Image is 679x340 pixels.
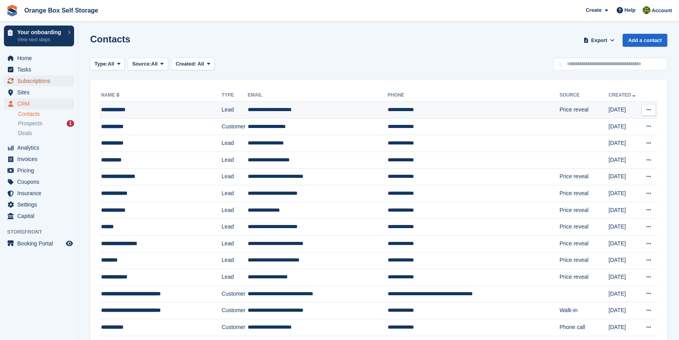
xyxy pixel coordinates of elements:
td: Customer [221,302,247,319]
td: [DATE] [608,269,640,286]
a: Name [101,92,121,98]
a: Your onboarding View next steps [4,26,74,46]
td: [DATE] [608,168,640,185]
span: Storefront [7,228,78,236]
td: [DATE] [608,235,640,252]
span: Sites [17,87,64,98]
a: Contacts [18,110,74,118]
span: Account [652,7,672,15]
td: [DATE] [608,319,640,336]
button: Created: All [171,58,214,71]
span: Tasks [17,64,64,75]
img: stora-icon-8386f47178a22dfd0bd8f6a31ec36ba5ce8667c1dd55bd0f319d3a0aa187defe.svg [6,5,18,16]
td: Lead [221,219,247,236]
td: Customer [221,319,247,336]
td: Price reveal [559,185,608,202]
td: [DATE] [608,185,640,202]
a: menu [4,75,74,86]
span: Home [17,53,64,64]
button: Source: All [128,58,168,71]
a: menu [4,165,74,176]
td: Lead [221,102,247,119]
span: Capital [17,210,64,221]
td: [DATE] [608,202,640,219]
td: Lead [221,269,247,286]
a: Prospects 1 [18,119,74,128]
th: Email [248,89,388,102]
a: menu [4,199,74,210]
p: View next steps [17,36,64,43]
a: menu [4,64,74,75]
td: Lead [221,135,247,152]
td: [DATE] [608,252,640,269]
span: Prospects [18,120,42,127]
td: [DATE] [608,302,640,319]
th: Source [559,89,608,102]
span: Help [625,6,635,14]
span: Subscriptions [17,75,64,86]
a: Add a contact [623,34,667,47]
td: Lead [221,168,247,185]
td: Customer [221,285,247,302]
span: All [198,61,204,67]
td: Lead [221,235,247,252]
a: Orange Box Self Storage [21,4,102,17]
span: Coupons [17,176,64,187]
td: Price reveal [559,252,608,269]
a: menu [4,176,74,187]
div: 1 [67,120,74,127]
span: Booking Portal [17,238,64,249]
span: Create [586,6,601,14]
span: Export [591,37,607,44]
td: Lead [221,202,247,219]
a: menu [4,53,74,64]
span: Created: [176,61,196,67]
td: [DATE] [608,152,640,168]
a: Created [608,92,637,98]
td: Price reveal [559,235,608,252]
td: Lead [221,152,247,168]
button: Type: All [90,58,125,71]
p: Your onboarding [17,29,64,35]
span: Settings [17,199,64,210]
td: Customer [221,118,247,135]
td: [DATE] [608,219,640,236]
span: CRM [17,98,64,109]
span: Pricing [17,165,64,176]
a: menu [4,188,74,199]
td: Price reveal [559,168,608,185]
span: All [151,60,158,68]
td: Price reveal [559,202,608,219]
th: Type [221,89,247,102]
a: menu [4,238,74,249]
td: [DATE] [608,285,640,302]
a: menu [4,210,74,221]
th: Phone [388,89,559,102]
button: Export [582,34,616,47]
a: menu [4,154,74,165]
td: [DATE] [608,118,640,135]
img: SARAH T [643,6,650,14]
td: Phone call [559,319,608,336]
td: Price reveal [559,102,608,119]
a: menu [4,98,74,109]
span: Deals [18,130,32,137]
td: Lead [221,185,247,202]
td: Lead [221,252,247,269]
td: Price reveal [559,269,608,286]
td: Price reveal [559,219,608,236]
td: [DATE] [608,135,640,152]
a: Preview store [65,239,74,248]
a: menu [4,87,74,98]
a: menu [4,142,74,153]
span: Insurance [17,188,64,199]
span: Type: [94,60,108,68]
td: [DATE] [608,102,640,119]
span: Invoices [17,154,64,165]
span: Source: [132,60,151,68]
span: All [108,60,114,68]
h1: Contacts [90,34,131,44]
a: Deals [18,129,74,137]
td: Walk-in [559,302,608,319]
span: Analytics [17,142,64,153]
